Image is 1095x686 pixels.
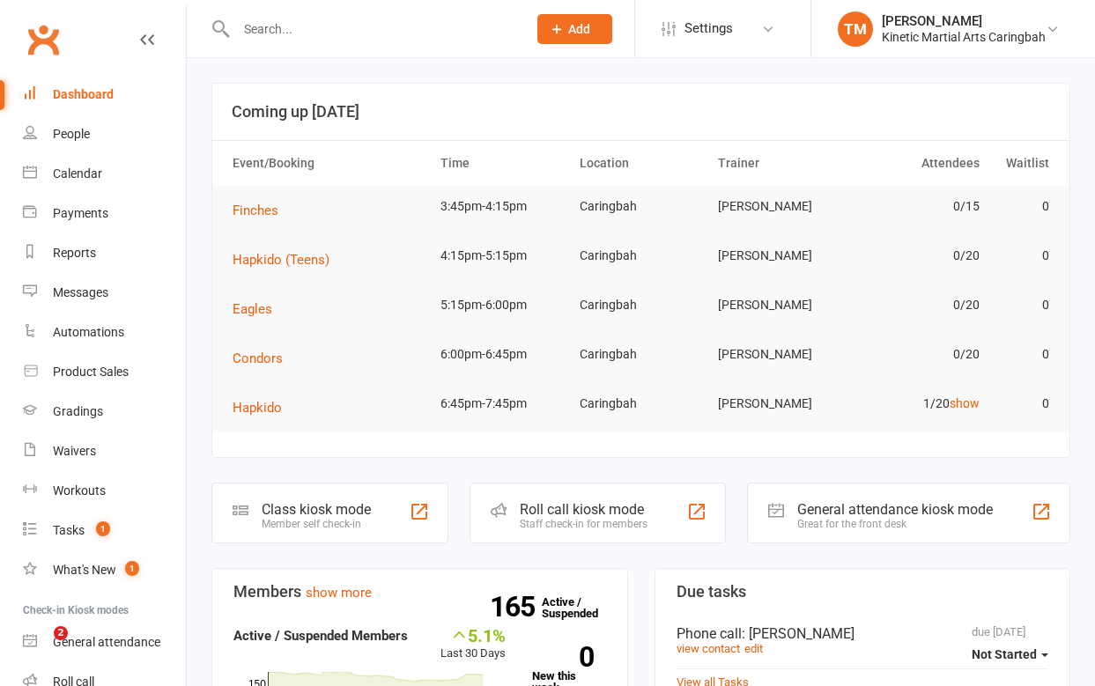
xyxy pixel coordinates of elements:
td: 0/20 [849,235,988,277]
span: Eagles [233,301,272,317]
th: Location [572,141,710,186]
div: Waivers [53,444,96,458]
span: 1 [96,521,110,536]
td: Caringbah [572,235,710,277]
td: 5:15pm-6:00pm [433,284,571,326]
strong: 0 [532,644,594,670]
div: People [53,127,90,141]
td: 0 [988,383,1057,424]
a: Tasks 1 [23,511,186,550]
span: Hapkido (Teens) [233,252,329,268]
a: Automations [23,313,186,352]
div: Staff check-in for members [520,518,647,530]
th: Trainer [710,141,848,186]
div: Dashboard [53,87,114,101]
a: view contact [677,642,740,655]
h3: Members [233,583,606,601]
a: Messages [23,273,186,313]
td: 0 [988,334,1057,375]
button: Condors [233,348,295,369]
div: 5.1% [440,625,506,645]
a: Product Sales [23,352,186,392]
strong: 165 [490,594,542,620]
a: General attendance kiosk mode [23,623,186,662]
button: Hapkido [233,397,294,418]
div: Gradings [53,404,103,418]
span: 2 [54,626,68,640]
a: 165Active / Suspended [542,583,619,632]
a: Calendar [23,154,186,194]
td: Caringbah [572,186,710,227]
a: Dashboard [23,75,186,114]
a: People [23,114,186,154]
td: 4:15pm-5:15pm [433,235,571,277]
td: Caringbah [572,284,710,326]
td: [PERSON_NAME] [710,334,848,375]
span: Condors [233,350,283,366]
a: edit [744,642,763,655]
div: Great for the front desk [797,518,993,530]
td: 1/20 [849,383,988,424]
td: 0 [988,235,1057,277]
h3: Coming up [DATE] [232,103,1050,121]
div: Member self check-in [262,518,371,530]
input: Search... [231,17,514,41]
div: Kinetic Martial Arts Caringbah [882,29,1046,45]
a: Gradings [23,392,186,432]
th: Waitlist [988,141,1057,186]
td: 6:45pm-7:45pm [433,383,571,424]
div: General attendance [53,635,160,649]
div: Phone call [677,625,1049,642]
span: Finches [233,203,278,218]
td: Caringbah [572,383,710,424]
td: 3:45pm-4:15pm [433,186,571,227]
div: Product Sales [53,365,129,379]
button: Eagles [233,299,285,320]
span: Not Started [972,647,1037,661]
strong: Active / Suspended Members [233,628,408,644]
div: [PERSON_NAME] [882,13,1046,29]
button: Add [537,14,612,44]
div: Roll call kiosk mode [520,501,647,518]
span: 1 [125,561,139,576]
td: [PERSON_NAME] [710,235,848,277]
div: Calendar [53,166,102,181]
a: Reports [23,233,186,273]
div: Workouts [53,483,106,498]
span: Settings [684,9,733,48]
div: Automations [53,325,124,339]
td: 0/15 [849,186,988,227]
a: Waivers [23,432,186,471]
span: : [PERSON_NAME] [742,625,855,642]
td: 0/20 [849,334,988,375]
div: Class kiosk mode [262,501,371,518]
div: Last 30 Days [440,625,506,663]
td: [PERSON_NAME] [710,186,848,227]
td: [PERSON_NAME] [710,383,848,424]
td: 0 [988,284,1057,326]
h3: Due tasks [677,583,1049,601]
div: Messages [53,285,108,299]
td: 0 [988,186,1057,227]
button: Finches [233,200,291,221]
a: show [950,396,980,410]
div: Tasks [53,523,85,537]
div: Reports [53,246,96,260]
a: What's New1 [23,550,186,590]
th: Attendees [849,141,988,186]
div: Payments [53,206,108,220]
a: show more [306,585,372,601]
iframe: Intercom live chat [18,626,60,668]
a: Workouts [23,471,186,511]
td: [PERSON_NAME] [710,284,848,326]
th: Event/Booking [225,141,433,186]
button: Hapkido (Teens) [233,249,342,270]
a: Payments [23,194,186,233]
button: Not Started [972,638,1048,670]
div: What's New [53,563,116,577]
th: Time [433,141,571,186]
td: 0/20 [849,284,988,326]
td: 6:00pm-6:45pm [433,334,571,375]
div: General attendance kiosk mode [797,501,993,518]
a: Clubworx [21,18,65,62]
